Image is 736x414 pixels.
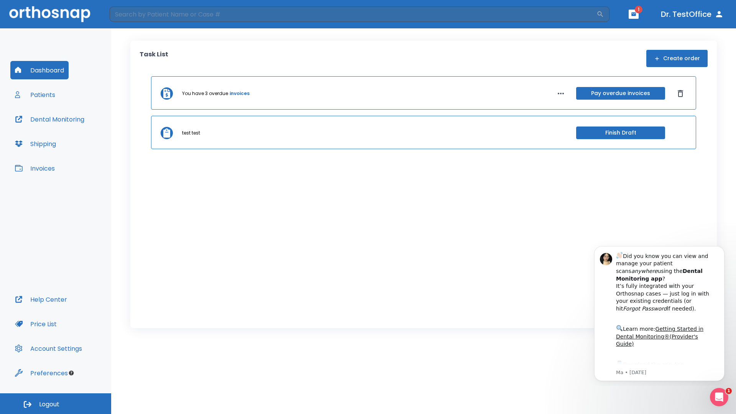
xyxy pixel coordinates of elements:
[635,6,642,13] span: 1
[230,90,250,97] a: invoices
[576,127,665,139] button: Finish Draft
[10,364,72,382] button: Preferences
[182,90,228,97] p: You have 3 overdue
[10,61,69,79] button: Dashboard
[658,7,727,21] button: Dr. TestOffice
[182,130,200,136] p: test test
[33,130,130,137] p: Message from Ma, sent 7w ago
[68,370,75,376] div: Tooltip anchor
[646,50,708,67] button: Create order
[9,6,90,22] img: Orthosnap
[583,239,736,386] iframe: Intercom notifications message
[140,50,168,67] p: Task List
[10,159,59,177] button: Invoices
[10,339,87,358] button: Account Settings
[39,400,59,409] span: Logout
[130,12,136,18] button: Dismiss notification
[110,7,596,22] input: Search by Patient Name or Case #
[10,315,61,333] button: Price List
[33,120,130,159] div: Download the app: | ​ Let us know if you need help getting started!
[674,87,687,100] button: Dismiss
[10,110,89,128] button: Dental Monitoring
[710,388,728,406] iframe: Intercom live chat
[10,135,61,153] button: Shipping
[576,87,665,100] button: Pay overdue invoices
[726,388,732,394] span: 1
[33,122,102,136] a: App Store
[10,85,60,104] button: Patients
[10,290,72,309] button: Help Center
